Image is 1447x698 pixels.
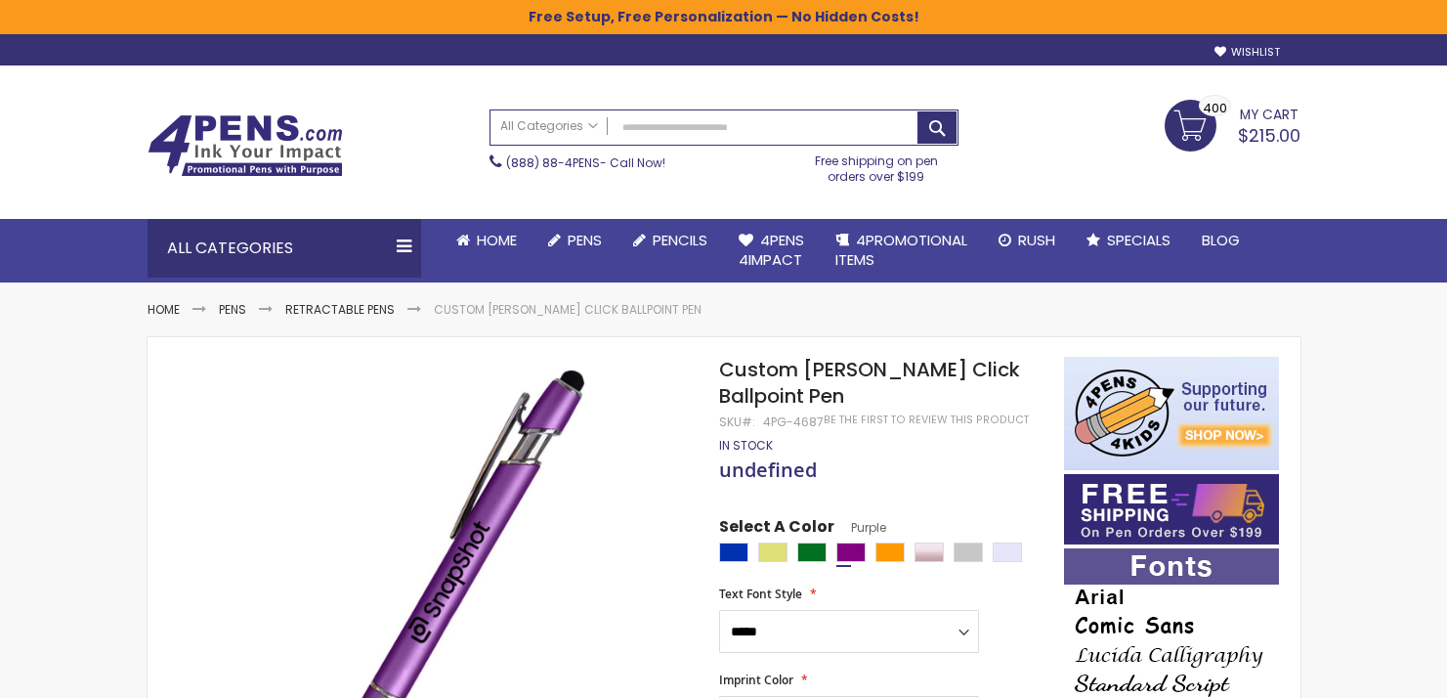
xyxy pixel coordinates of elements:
[285,301,395,318] a: Retractable Pens
[1071,219,1186,262] a: Specials
[568,230,602,250] span: Pens
[719,543,748,562] div: Blue
[763,414,824,430] div: 4PG-4687
[1165,100,1300,149] a: $215.00 400
[617,219,723,262] a: Pencils
[719,437,773,454] span: In stock
[1107,230,1170,250] span: Specials
[824,413,1029,427] a: Be the first to review this product
[875,543,905,562] div: Orange
[739,230,804,270] span: 4Pens 4impact
[834,519,886,536] span: Purple
[993,543,1022,562] div: Lavender
[1186,219,1255,262] a: Blog
[719,457,817,483] span: undefined
[653,230,707,250] span: Pencils
[836,543,866,562] div: Purple
[434,302,702,318] li: Custom [PERSON_NAME] Click Ballpoint Pen
[506,154,665,171] span: - Call Now!
[983,219,1071,262] a: Rush
[719,586,802,602] span: Text Font Style
[1238,123,1300,148] span: $215.00
[219,301,246,318] a: Pens
[719,438,773,454] div: Availability
[719,356,1020,410] span: Custom [PERSON_NAME] Click Ballpoint Pen
[723,219,820,283] a: 4Pens4impact
[148,301,180,318] a: Home
[1018,230,1055,250] span: Rush
[477,230,517,250] span: Home
[506,154,600,171] a: (888) 88-4PENS
[797,543,827,562] div: Green
[532,219,617,262] a: Pens
[500,118,598,134] span: All Categories
[1203,99,1227,117] span: 400
[794,146,958,185] div: Free shipping on pen orders over $199
[719,672,793,688] span: Imprint Color
[1064,474,1279,545] img: Free shipping on orders over $199
[758,543,787,562] div: Gold
[954,543,983,562] div: Silver
[719,414,755,430] strong: SKU
[1064,357,1279,470] img: 4pens 4 kids
[1202,230,1240,250] span: Blog
[820,219,983,283] a: 4PROMOTIONALITEMS
[490,110,608,143] a: All Categories
[1214,45,1280,60] a: Wishlist
[719,516,834,543] span: Select A Color
[441,219,532,262] a: Home
[148,219,421,278] div: All Categories
[148,114,343,177] img: 4Pens Custom Pens and Promotional Products
[835,230,967,270] span: 4PROMOTIONAL ITEMS
[915,543,944,562] div: Rose Gold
